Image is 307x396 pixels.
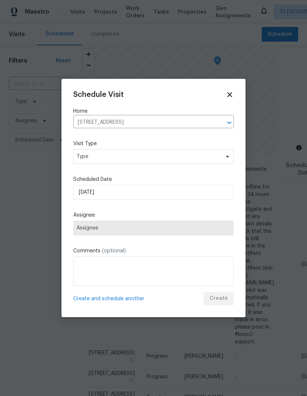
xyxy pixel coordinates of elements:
[73,140,234,147] label: Visit Type
[73,211,234,219] label: Assignee
[224,118,234,128] button: Open
[73,91,124,98] span: Schedule Visit
[102,248,126,253] span: (optional)
[226,91,234,99] span: Close
[77,225,230,231] span: Assignee
[73,185,234,200] input: M/D/YYYY
[77,153,220,160] span: Type
[73,108,234,115] label: Home
[73,176,234,183] label: Scheduled Date
[73,117,213,128] input: Enter in an address
[73,295,144,302] span: Create and schedule another
[73,247,234,255] label: Comments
